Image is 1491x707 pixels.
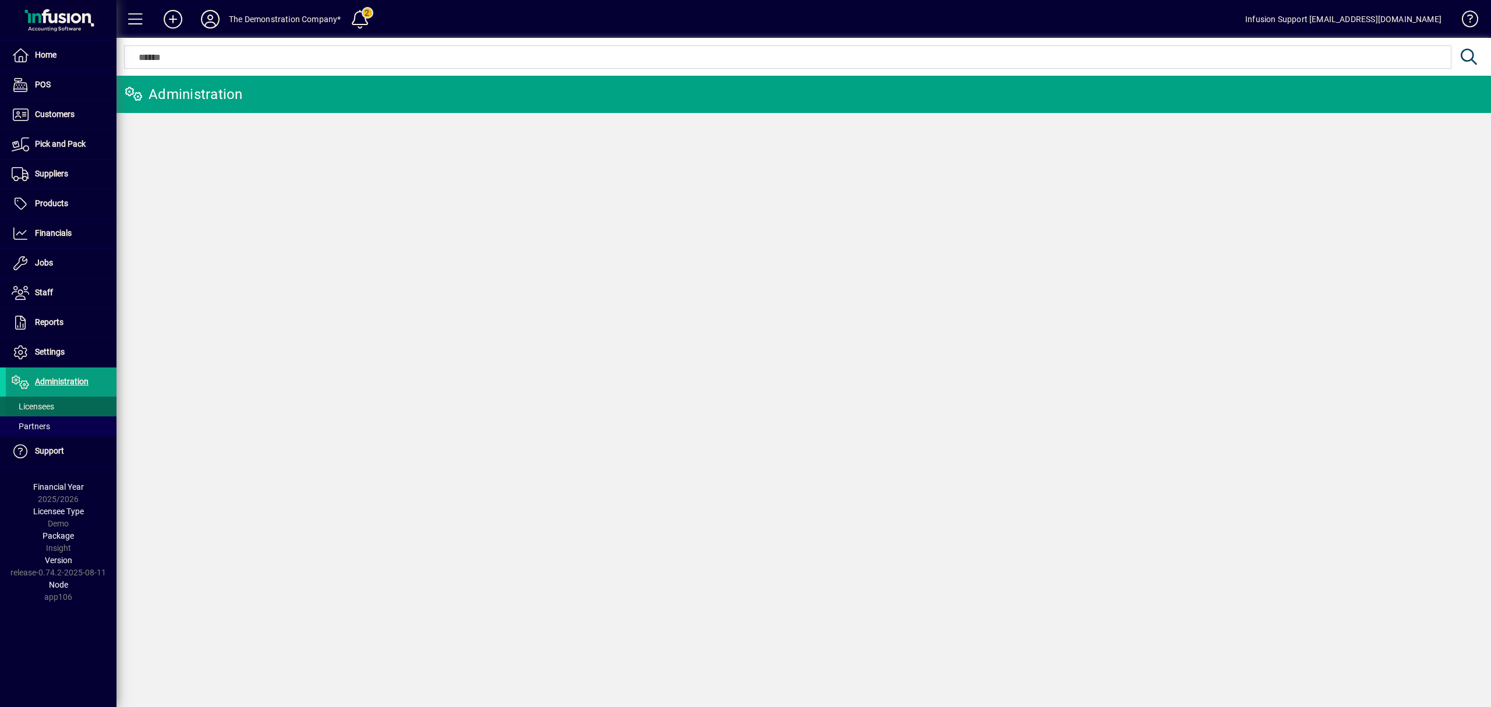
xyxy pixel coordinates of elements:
a: Knowledge Base [1453,2,1476,40]
div: The Demonstration Company* [229,10,341,29]
a: Suppliers [6,160,116,189]
span: Financial Year [33,482,84,492]
a: Licensees [6,397,116,416]
div: Infusion Support [EMAIL_ADDRESS][DOMAIN_NAME] [1245,10,1441,29]
button: Profile [192,9,229,30]
a: Products [6,189,116,218]
span: Licensees [12,402,54,411]
a: Staff [6,278,116,307]
a: Reports [6,308,116,337]
span: Customers [35,109,75,119]
a: Pick and Pack [6,130,116,159]
a: Settings [6,338,116,367]
a: Support [6,437,116,466]
span: Package [43,531,74,540]
span: Products [35,199,68,208]
span: Version [45,556,72,565]
a: Financials [6,219,116,248]
a: Customers [6,100,116,129]
span: Licensee Type [33,507,84,516]
a: Home [6,41,116,70]
span: Staff [35,288,53,297]
span: Node [49,580,68,589]
span: Financials [35,228,72,238]
span: Suppliers [35,169,68,178]
a: Partners [6,416,116,436]
span: Pick and Pack [35,139,86,149]
span: Support [35,446,64,455]
a: POS [6,70,116,100]
button: Add [154,9,192,30]
span: Home [35,50,56,59]
a: Jobs [6,249,116,278]
span: Administration [35,377,89,386]
span: Settings [35,347,65,356]
div: Administration [125,85,243,104]
span: Partners [12,422,50,431]
span: POS [35,80,51,89]
span: Reports [35,317,63,327]
span: Jobs [35,258,53,267]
